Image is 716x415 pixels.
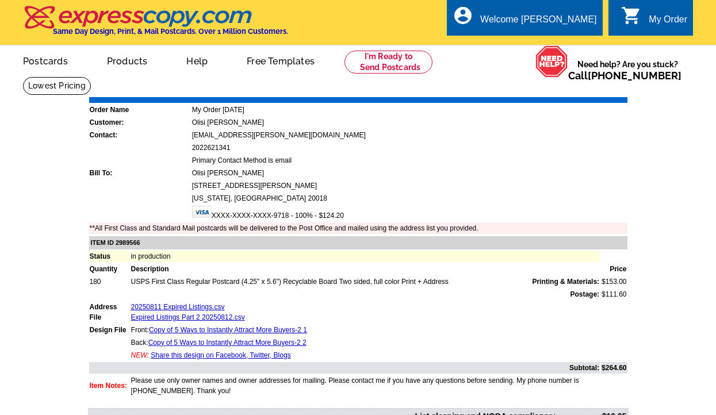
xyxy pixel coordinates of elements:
td: $264.60 [601,362,627,374]
img: help [535,45,568,78]
a: [PHONE_NUMBER] [588,70,681,82]
td: ITEM ID 2989566 [89,236,627,249]
span: NEW: [131,351,149,359]
td: $153.00 [601,276,627,287]
td: Please use only owner names and owner addresses for mailing. Please contact me if you have any qu... [131,375,600,397]
td: Olisi [PERSON_NAME] [192,167,627,179]
i: shopping_cart [621,5,642,26]
a: Expired Listings Part 2 20250812.csv [131,313,245,321]
td: 2022621341 [192,142,627,153]
td: Olisi [PERSON_NAME] [192,117,627,128]
a: 20250811 Expired Listings.csv [131,303,225,311]
td: 180 [89,276,129,287]
td: Contact: [89,129,190,141]
h4: Same Day Design, Print, & Mail Postcards. Over 1 Million Customers. [53,27,288,36]
img: visa.gif [192,206,212,218]
td: USPS First Class Regular Postcard (4.25" x 5.6") Recyclable Board Two sided, full color Print + A... [131,276,600,287]
td: Order Name [89,104,190,116]
strong: Postage: [570,290,599,298]
td: **All First Class and Standard Mail postcards will be delivered to the Post Office and mailed usi... [89,222,627,234]
a: Same Day Design, Print, & Mail Postcards. Over 1 Million Customers. [23,14,288,36]
a: Copy of 5 Ways to Instantly Attract More Buyers-2 2 [148,339,307,347]
a: Share this design on Facebook, Twitter, Blogs [151,351,290,359]
td: [EMAIL_ADDRESS][PERSON_NAME][DOMAIN_NAME] [192,129,627,141]
td: Price [601,263,627,275]
font: Item Notes: [90,382,127,390]
td: Quantity [89,263,129,275]
span: Need help? Are you stuck? [568,59,687,82]
i: account_circle [453,5,473,26]
span: Call [568,70,681,82]
td: [US_STATE], [GEOGRAPHIC_DATA] 20018 [192,193,627,204]
a: shopping_cart My Order [621,13,687,27]
td: Address File [89,301,129,323]
div: My Order [649,14,687,30]
a: Products [89,47,166,74]
td: Subtotal: [89,362,600,374]
td: Customer: [89,117,190,128]
td: My Order [DATE] [192,104,627,116]
a: Help [168,47,226,74]
td: Primary Contact Method is email [192,155,627,166]
a: Free Templates [228,47,333,74]
td: Front: [131,324,600,336]
td: $111.60 [601,289,627,300]
a: Postcards [5,47,86,74]
a: Copy of 5 Ways to Instantly Attract More Buyers-2 1 [149,326,307,334]
td: Bill To: [89,167,190,179]
span: Printing & Materials: [532,276,599,287]
td: Status [89,251,129,262]
td: in production [131,251,600,262]
td: Design File [89,324,129,336]
td: XXXX-XXXX-XXXX-9718 - 100% - $124.20 [192,205,627,221]
td: Description [131,263,600,275]
div: Welcome [PERSON_NAME] [480,14,596,30]
td: Back: [131,337,600,348]
td: [STREET_ADDRESS][PERSON_NAME] [192,180,627,191]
